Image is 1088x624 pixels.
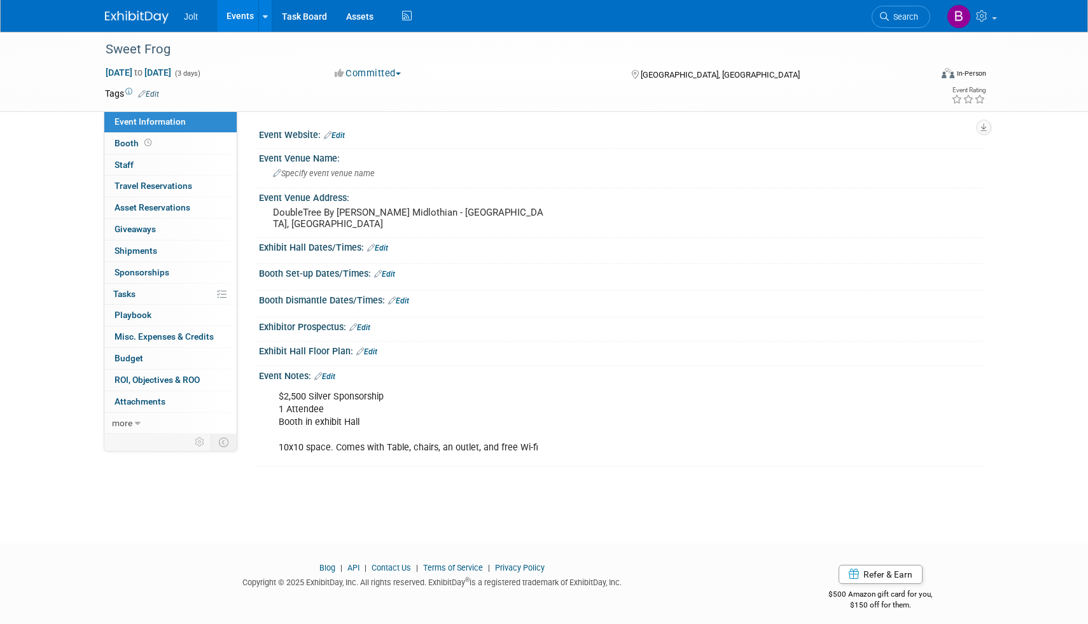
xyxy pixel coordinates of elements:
span: Playbook [115,310,151,320]
a: Booth [104,133,237,154]
div: Booth Set-up Dates/Times: [259,264,983,281]
a: Giveaways [104,219,237,240]
a: Attachments [104,391,237,412]
div: Copyright © 2025 ExhibitDay, Inc. All rights reserved. ExhibitDay is a registered trademark of Ex... [105,574,759,588]
span: | [361,563,370,572]
a: Terms of Service [423,563,483,572]
div: Exhibitor Prospectus: [259,317,983,334]
span: | [413,563,421,572]
span: Booth [115,138,154,148]
a: Edit [349,323,370,332]
a: Event Information [104,111,237,132]
span: Budget [115,353,143,363]
a: Edit [388,296,409,305]
a: Privacy Policy [495,563,545,572]
div: $2,500 Silver Sponsorship 1 Attendee Booth in exhibit Hall 10x10 space. Comes with Table, chairs,... [270,384,843,461]
div: Event Website: [259,125,983,142]
a: Edit [367,244,388,253]
span: Search [889,12,918,22]
a: Asset Reservations [104,197,237,218]
div: Booth Dismantle Dates/Times: [259,291,983,307]
span: Shipments [115,246,157,256]
span: more [112,418,132,428]
div: Event Format [855,66,986,85]
div: $500 Amazon gift card for you, [778,581,984,610]
div: In-Person [956,69,986,78]
span: | [337,563,345,572]
span: Specify event venue name [273,169,375,178]
a: Edit [356,347,377,356]
span: Staff [115,160,134,170]
div: Event Notes: [259,366,983,383]
a: Misc. Expenses & Credits [104,326,237,347]
a: more [104,413,237,434]
img: ExhibitDay [105,11,169,24]
a: Budget [104,348,237,369]
a: Edit [138,90,159,99]
a: Staff [104,155,237,176]
span: Asset Reservations [115,202,190,212]
span: (3 days) [174,69,200,78]
sup: ® [465,576,470,583]
span: Misc. Expenses & Credits [115,331,214,342]
span: Travel Reservations [115,181,192,191]
a: ROI, Objectives & ROO [104,370,237,391]
div: Event Rating [951,87,986,94]
a: Travel Reservations [104,176,237,197]
a: Sponsorships [104,262,237,283]
img: Format-Inperson.png [942,68,954,78]
td: Tags [105,87,159,100]
div: Sweet Frog [101,38,911,61]
a: Edit [314,372,335,381]
span: Tasks [113,289,136,299]
button: Committed [330,67,406,80]
div: Exhibit Hall Dates/Times: [259,238,983,254]
td: Personalize Event Tab Strip [189,434,211,450]
div: Exhibit Hall Floor Plan: [259,342,983,358]
div: $150 off for them. [778,600,984,611]
span: [DATE] [DATE] [105,67,172,78]
td: Toggle Event Tabs [211,434,237,450]
span: Attachments [115,396,165,406]
img: Brooke Valderrama [947,4,971,29]
a: Refer & Earn [839,565,923,584]
div: Event Venue Name: [259,149,983,165]
span: Sponsorships [115,267,169,277]
a: Blog [319,563,335,572]
pre: DoubleTree By [PERSON_NAME] Midlothian - [GEOGRAPHIC_DATA], [GEOGRAPHIC_DATA] [273,207,547,230]
a: Search [872,6,930,28]
a: Contact Us [372,563,411,572]
span: Jolt [184,11,198,22]
span: Giveaways [115,224,156,234]
span: to [132,67,144,78]
span: | [485,563,493,572]
span: Booth not reserved yet [142,138,154,148]
a: Edit [324,131,345,140]
span: ROI, Objectives & ROO [115,375,200,385]
a: API [347,563,359,572]
div: Event Venue Address: [259,188,983,204]
a: Edit [374,270,395,279]
span: [GEOGRAPHIC_DATA], [GEOGRAPHIC_DATA] [641,70,800,80]
span: Event Information [115,116,186,127]
a: Playbook [104,305,237,326]
a: Shipments [104,240,237,261]
a: Tasks [104,284,237,305]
